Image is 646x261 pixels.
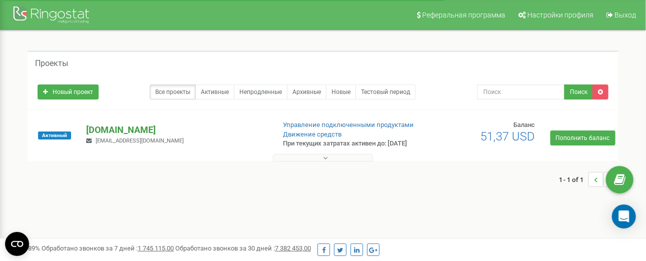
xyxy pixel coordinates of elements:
span: Активный [38,131,71,139]
a: Архивные [287,84,327,99]
div: Open Intercom Messenger [612,204,636,228]
span: Обработано звонков за 7 дней : [42,244,174,252]
h5: Проекты [35,59,68,68]
a: Тестовый период [356,84,416,99]
u: 1 745 115,00 [138,244,174,252]
p: [DOMAIN_NAME] [87,123,267,136]
p: При текущих затратах активен до: [DATE] [283,139,415,148]
u: 7 382 453,00 [275,244,311,252]
a: Непродленные [234,84,287,99]
span: Реферальная программа [422,11,505,19]
span: Баланс [514,121,535,128]
input: Поиск [477,84,565,99]
span: Настройки профиля [527,11,593,19]
nav: ... [559,162,618,197]
button: Open CMP widget [5,232,29,256]
a: Движение средств [283,130,342,138]
a: Все проекты [150,84,196,99]
span: 1 - 1 of 1 [559,172,588,187]
button: Поиск [564,84,593,99]
span: 51,37 USD [481,129,535,143]
a: Новые [326,84,356,99]
span: [EMAIL_ADDRESS][DOMAIN_NAME] [96,137,184,144]
span: Выход [614,11,636,19]
a: Активные [195,84,234,99]
a: Новый проект [38,84,99,99]
a: Управление подключенными продуктами [283,121,414,128]
a: Пополнить баланс [550,130,615,145]
span: Обработано звонков за 30 дней : [175,244,311,252]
